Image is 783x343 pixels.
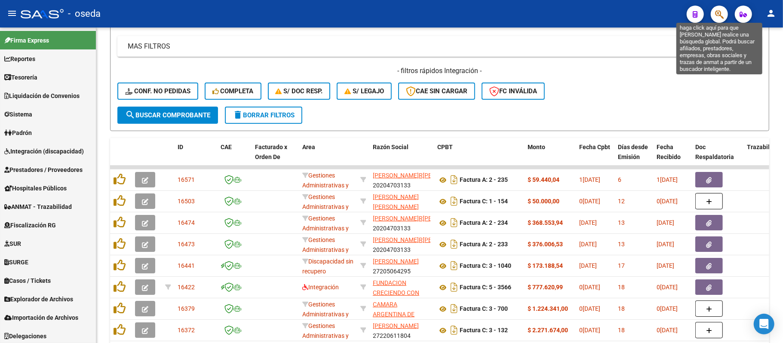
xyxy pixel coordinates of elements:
[4,110,32,119] span: Sistema
[125,111,210,119] span: Buscar Comprobante
[4,331,46,341] span: Delegaciones
[373,257,430,275] div: 27205064295
[579,327,600,334] span: 0[DATE]
[178,327,195,334] span: 16372
[4,73,37,82] span: Tesorería
[657,198,678,205] span: 0[DATE]
[448,280,460,294] i: Descargar documento
[657,144,681,160] span: Fecha Recibido
[460,177,508,184] strong: Factura A: 2 - 235
[178,176,195,183] span: 16571
[618,284,625,291] span: 18
[7,8,17,18] mat-icon: menu
[373,322,419,329] span: [PERSON_NAME]
[448,194,460,208] i: Descargar documento
[618,262,625,269] span: 17
[398,83,475,100] button: CAE SIN CARGAR
[4,165,83,175] span: Prestadores / Proveedores
[489,87,537,95] span: FC Inválida
[4,294,73,304] span: Explorador de Archivos
[4,276,51,285] span: Casos / Tickets
[618,198,625,205] span: 12
[4,147,84,156] span: Integración (discapacidad)
[460,241,508,248] strong: Factura A: 2 - 233
[373,144,408,150] span: Razón Social
[302,172,349,199] span: Gestiones Administrativas y Otros
[657,284,678,291] span: 0[DATE]
[217,138,252,176] datatable-header-cell: CAE
[524,138,576,176] datatable-header-cell: Monto
[528,262,563,269] strong: $ 173.188,54
[614,138,653,176] datatable-header-cell: Días desde Emisión
[618,241,625,248] span: 13
[373,279,431,306] span: FUNDACION CRECIENDO CON [GEOGRAPHIC_DATA]
[618,144,648,160] span: Días desde Emisión
[579,262,597,269] span: [DATE]
[117,83,198,100] button: Conf. no pedidas
[125,110,135,120] mat-icon: search
[117,107,218,124] button: Buscar Comprobante
[302,144,315,150] span: Area
[117,36,762,57] mat-expansion-panel-header: MAS FILTROS
[344,87,384,95] span: S/ legajo
[128,42,741,51] mat-panel-title: MAS FILTROS
[754,314,774,334] div: Open Intercom Messenger
[406,87,467,95] span: CAE SIN CARGAR
[657,262,674,269] span: [DATE]
[448,216,460,230] i: Descargar documento
[657,176,678,183] span: 1[DATE]
[653,138,692,176] datatable-header-cell: Fecha Recibido
[747,144,782,150] span: Trazabilidad
[448,237,460,251] i: Descargar documento
[657,219,674,226] span: [DATE]
[448,302,460,315] i: Descargar documento
[579,305,600,312] span: 0[DATE]
[373,215,469,222] span: [PERSON_NAME]R[PERSON_NAME]
[373,235,430,253] div: 20204703133
[4,202,72,211] span: ANMAT - Trazabilidad
[482,83,545,100] button: FC Inválida
[618,305,625,312] span: 18
[692,138,743,176] datatable-header-cell: Doc Respaldatoria
[766,8,776,18] mat-icon: person
[657,241,674,248] span: [DATE]
[434,138,524,176] datatable-header-cell: CPBT
[373,193,419,210] span: [PERSON_NAME] [PERSON_NAME]
[4,239,21,248] span: SUR
[618,219,625,226] span: 13
[448,173,460,187] i: Descargar documento
[618,176,621,183] span: 6
[373,171,430,189] div: 20204703133
[302,215,349,242] span: Gestiones Administrativas y Otros
[576,138,614,176] datatable-header-cell: Fecha Cpbt
[528,241,563,248] strong: $ 376.006,53
[373,214,430,232] div: 20204703133
[460,263,511,269] strong: Factura C: 3 - 1040
[178,219,195,226] span: 16474
[276,87,323,95] span: S/ Doc Resp.
[460,198,508,205] strong: Factura C: 1 - 154
[233,111,295,119] span: Borrar Filtros
[528,327,568,334] strong: $ 2.271.674,00
[174,138,217,176] datatable-header-cell: ID
[373,278,430,296] div: 33710285859
[579,176,600,183] span: 1[DATE]
[373,300,430,318] div: 30716109972
[657,327,678,334] span: 0[DATE]
[225,107,302,124] button: Borrar Filtros
[337,83,392,100] button: S/ legajo
[178,284,195,291] span: 16422
[448,259,460,273] i: Descargar documento
[4,313,78,322] span: Importación de Archivos
[255,144,287,160] span: Facturado x Orden De
[369,138,434,176] datatable-header-cell: Razón Social
[528,284,563,291] strong: $ 777.620,99
[373,192,430,210] div: 20419179834
[4,220,56,230] span: Fiscalización RG
[68,4,101,23] span: - oseda
[579,241,597,248] span: [DATE]
[373,236,469,243] span: [PERSON_NAME]R[PERSON_NAME]
[528,144,545,150] span: Monto
[579,144,610,150] span: Fecha Cpbt
[373,321,430,339] div: 27220611804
